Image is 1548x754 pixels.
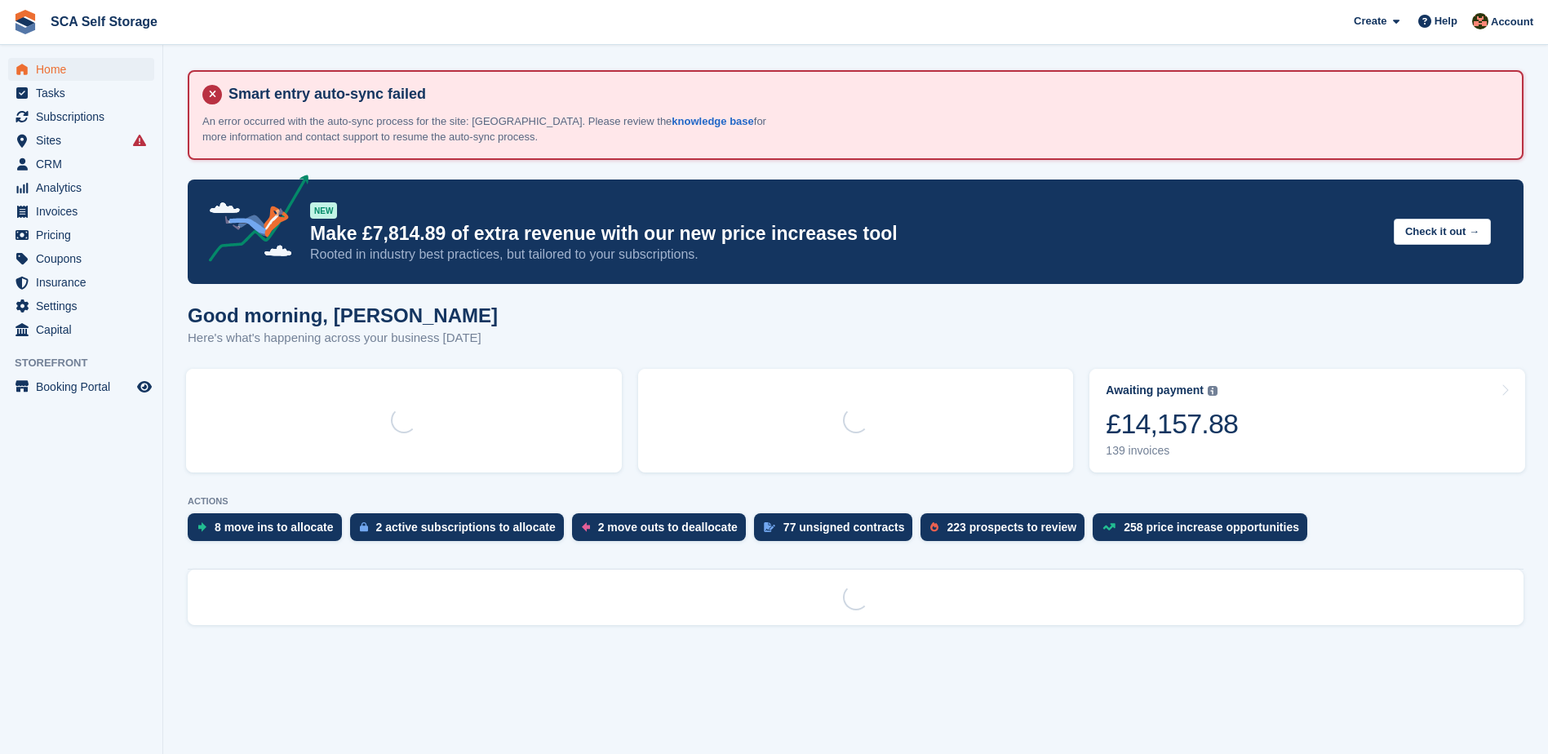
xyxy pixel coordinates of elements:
p: Make £7,814.89 of extra revenue with our new price increases tool [310,222,1381,246]
a: 8 move ins to allocate [188,513,350,549]
div: NEW [310,202,337,219]
h4: Smart entry auto-sync failed [222,85,1509,104]
div: 223 prospects to review [947,521,1076,534]
div: 2 active subscriptions to allocate [376,521,556,534]
span: Insurance [36,271,134,294]
span: Home [36,58,134,81]
a: 77 unsigned contracts [754,513,921,549]
img: move_ins_to_allocate_icon-fdf77a2bb77ea45bf5b3d319d69a93e2d87916cf1d5bf7949dd705db3b84f3ca.svg [197,522,206,532]
img: contract_signature_icon-13c848040528278c33f63329250d36e43548de30e8caae1d1a13099fd9432cc5.svg [764,522,775,532]
a: menu [8,153,154,175]
span: Coupons [36,247,134,270]
div: 2 move outs to deallocate [598,521,738,534]
p: Rooted in industry best practices, but tailored to your subscriptions. [310,246,1381,264]
a: knowledge base [672,115,753,127]
div: 139 invoices [1106,444,1238,458]
a: menu [8,247,154,270]
div: £14,157.88 [1106,407,1238,441]
img: price-adjustments-announcement-icon-8257ccfd72463d97f412b2fc003d46551f7dbcb40ab6d574587a9cd5c0d94... [195,175,309,268]
span: CRM [36,153,134,175]
a: 223 prospects to review [920,513,1093,549]
a: menu [8,200,154,223]
p: Here's what's happening across your business [DATE] [188,329,498,348]
a: 258 price increase opportunities [1093,513,1315,549]
a: menu [8,58,154,81]
img: move_outs_to_deallocate_icon-f764333ba52eb49d3ac5e1228854f67142a1ed5810a6f6cc68b1a99e826820c5.svg [582,522,590,532]
span: Pricing [36,224,134,246]
img: prospect-51fa495bee0391a8d652442698ab0144808aea92771e9ea1ae160a38d050c398.svg [930,522,938,532]
a: SCA Self Storage [44,8,164,35]
a: menu [8,318,154,341]
a: menu [8,105,154,128]
img: active_subscription_to_allocate_icon-d502201f5373d7db506a760aba3b589e785aa758c864c3986d89f69b8ff3... [360,521,368,532]
span: Create [1354,13,1386,29]
a: menu [8,224,154,246]
div: 8 move ins to allocate [215,521,334,534]
span: Tasks [36,82,134,104]
div: 258 price increase opportunities [1124,521,1299,534]
i: Smart entry sync failures have occurred [133,134,146,147]
span: Analytics [36,176,134,199]
img: price_increase_opportunities-93ffe204e8149a01c8c9dc8f82e8f89637d9d84a8eef4429ea346261dce0b2c0.svg [1102,523,1116,530]
span: Subscriptions [36,105,134,128]
h1: Good morning, [PERSON_NAME] [188,304,498,326]
span: Booking Portal [36,375,134,398]
a: menu [8,176,154,199]
a: menu [8,271,154,294]
a: menu [8,375,154,398]
div: Awaiting payment [1106,384,1204,397]
p: An error occurred with the auto-sync process for the site: [GEOGRAPHIC_DATA]. Please review the f... [202,113,774,145]
span: Sites [36,129,134,152]
img: stora-icon-8386f47178a22dfd0bd8f6a31ec36ba5ce8667c1dd55bd0f319d3a0aa187defe.svg [13,10,38,34]
p: ACTIONS [188,496,1524,507]
span: Help [1435,13,1457,29]
a: Awaiting payment £14,157.88 139 invoices [1089,369,1525,472]
img: icon-info-grey-7440780725fd019a000dd9b08b2336e03edf1995a4989e88bcd33f0948082b44.svg [1208,386,1218,396]
a: menu [8,82,154,104]
span: Invoices [36,200,134,223]
button: Check it out → [1394,219,1491,246]
a: 2 move outs to deallocate [572,513,754,549]
span: Account [1491,14,1533,30]
span: Capital [36,318,134,341]
img: Sarah Race [1472,13,1488,29]
div: 77 unsigned contracts [783,521,905,534]
a: menu [8,295,154,317]
a: Preview store [135,377,154,397]
span: Settings [36,295,134,317]
a: 2 active subscriptions to allocate [350,513,572,549]
span: Storefront [15,355,162,371]
a: menu [8,129,154,152]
